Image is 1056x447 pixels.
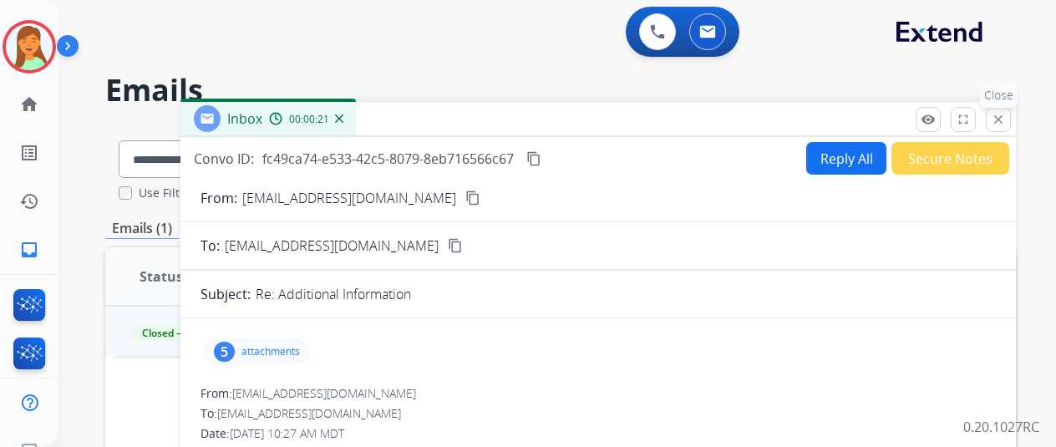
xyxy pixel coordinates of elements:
mat-icon: fullscreen [956,112,971,127]
span: [EMAIL_ADDRESS][DOMAIN_NAME] [225,236,439,256]
p: From: [201,188,237,208]
span: [EMAIL_ADDRESS][DOMAIN_NAME] [232,385,416,401]
div: From: [201,385,996,402]
img: avatar [6,23,53,70]
div: 5 [214,342,235,362]
p: attachments [241,345,300,358]
span: 00:00:21 [289,113,329,126]
mat-icon: history [19,191,39,211]
p: Close [980,83,1018,108]
mat-icon: content_copy [526,151,541,166]
span: Inbox [227,109,262,128]
label: Use Filters In Search [139,185,253,201]
p: To: [201,236,220,256]
h2: Emails [105,74,1016,107]
button: Secure Notes [891,142,1009,175]
button: Close [986,107,1011,132]
span: [DATE] 10:27 AM MDT [230,425,344,441]
span: [EMAIL_ADDRESS][DOMAIN_NAME] [217,405,401,421]
mat-icon: inbox [19,240,39,260]
mat-icon: list_alt [19,143,39,163]
span: fc49ca74-e533-42c5-8079-8eb716566c67 [262,150,514,168]
mat-icon: content_copy [448,238,463,253]
mat-icon: content_copy [465,190,480,206]
p: Re: Additional Information [256,284,411,304]
button: Reply All [806,142,886,175]
p: Subject: [201,284,251,304]
p: Convo ID: [194,149,254,169]
p: 0.20.1027RC [963,417,1039,437]
p: [EMAIL_ADDRESS][DOMAIN_NAME] [242,188,456,208]
mat-icon: remove_red_eye [921,112,936,127]
mat-icon: home [19,94,39,114]
span: Status [140,267,183,287]
mat-icon: close [991,112,1006,127]
div: To: [201,405,996,422]
p: Emails (1) [105,218,179,239]
span: Closed – Solved [132,324,225,342]
div: Date: [201,425,996,442]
